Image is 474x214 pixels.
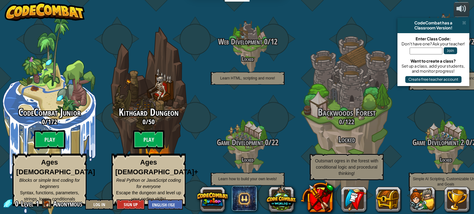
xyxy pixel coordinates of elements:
span: Blocks or simple text coding for beginners [19,178,80,189]
span: 22 [272,137,278,148]
h3: / [198,38,297,46]
span: Learn how to build your own levels! [218,177,277,181]
span: 0 [263,137,268,148]
span: Backwoods Forest [318,105,376,119]
span: 122 [345,117,354,126]
span: 0 [262,36,267,47]
span: 0 [15,199,20,209]
span: 0 [42,117,45,126]
span: Escape the dungeon and level up your coding skills! [116,190,181,201]
span: 172 [48,117,57,126]
span: Level [21,199,33,209]
span: Kithgard Dungeon [119,105,179,119]
button: Adjust volume [454,2,469,17]
span: Syntax, functions, parameters, strings, loops, conditionals [20,190,79,201]
h3: / [297,118,396,125]
h3: Locked [297,135,396,144]
h4: Locked [198,157,297,163]
div: Enter Class Code: [401,36,466,41]
span: 0 [142,117,146,126]
img: CodeCombat - Learn how to code by playing a game [5,2,85,21]
btn: Play [34,130,65,149]
span: 12 [271,36,277,47]
button: Sign Up [117,199,145,210]
span: Game Development 2 [412,137,464,148]
span: CodeCombat Junior [18,105,81,119]
span: Real Python or JavaScript coding for everyone [116,178,181,189]
strong: Ages [DEMOGRAPHIC_DATA]+ [115,158,198,176]
h3: / [198,138,297,147]
button: Create free teacher account [405,76,462,83]
span: Anonymous [53,199,82,209]
div: Classroom Version! [400,25,467,30]
strong: Ages [DEMOGRAPHIC_DATA] [16,158,95,176]
span: Learn HTML, scripting and more! [220,76,275,80]
div: Want to create a class? [401,59,466,64]
span: 1 [36,199,39,209]
span: 0 [464,137,469,148]
h4: Locked [198,56,297,62]
span: Outsmart ogres in the forest with conditional logic and procedural thinking! [315,158,378,176]
div: Set up a class, add your students, and monitor progress! [401,64,466,74]
h3: / [99,118,198,125]
span: Game Development [217,137,263,148]
span: 0 [339,117,342,126]
span: Web Development [218,36,262,47]
button: Log In [85,199,113,210]
button: Join [444,47,457,54]
div: CodeCombat has a [400,20,467,25]
btn: Play [133,130,164,149]
span: 50 [148,117,155,126]
div: Don't have one? Ask your teacher! [401,41,466,46]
